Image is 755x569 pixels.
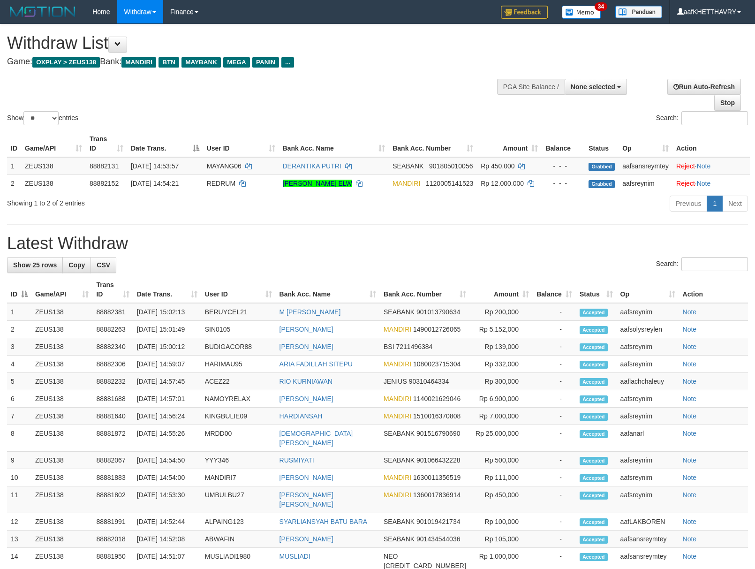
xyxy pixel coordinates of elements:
[617,469,679,486] td: aafsreynim
[201,338,276,356] td: BUDIGACOR88
[31,469,92,486] td: ZEUS138
[276,276,380,303] th: Bank Acc. Name: activate to sort column ascending
[580,492,608,500] span: Accepted
[31,531,92,548] td: ZEUS138
[580,474,608,482] span: Accepted
[92,469,133,486] td: 88881883
[7,486,31,513] td: 11
[133,356,201,373] td: [DATE] 14:59:07
[580,361,608,369] span: Accepted
[133,531,201,548] td: [DATE] 14:52:08
[470,452,533,469] td: Rp 500,000
[279,326,333,333] a: [PERSON_NAME]
[201,469,276,486] td: MANDIRI7
[533,531,576,548] td: -
[426,180,473,187] span: Copy 1120005141523 to clipboard
[201,531,276,548] td: ABWAFIN
[86,130,127,157] th: Trans ID: activate to sort column ascending
[133,469,201,486] td: [DATE] 14:54:00
[672,130,750,157] th: Action
[393,162,423,170] span: SEABANK
[207,180,235,187] span: REDRUM
[533,513,576,531] td: -
[683,412,697,420] a: Note
[7,234,748,253] h1: Latest Withdraw
[533,452,576,469] td: -
[481,162,514,170] span: Rp 450.000
[533,408,576,425] td: -
[7,157,21,175] td: 1
[676,162,695,170] a: Reject
[133,452,201,469] td: [DATE] 14:54:50
[207,162,242,170] span: MAYANG06
[470,373,533,390] td: Rp 300,000
[279,430,353,447] a: [DEMOGRAPHIC_DATA][PERSON_NAME]
[7,338,31,356] td: 3
[201,486,276,513] td: UMBULBU27
[565,79,627,95] button: None selected
[131,162,179,170] span: [DATE] 14:53:57
[470,513,533,531] td: Rp 100,000
[562,6,601,19] img: Button%20Memo.svg
[672,174,750,192] td: ·
[722,196,748,212] a: Next
[279,474,333,481] a: [PERSON_NAME]
[7,321,31,338] td: 2
[201,303,276,321] td: BERUYCEL21
[470,469,533,486] td: Rp 111,000
[585,130,619,157] th: Status
[92,513,133,531] td: 88881991
[470,356,533,373] td: Rp 332,000
[7,356,31,373] td: 4
[201,425,276,452] td: MRDD00
[617,531,679,548] td: aafsansreymtey
[68,261,85,269] span: Copy
[533,356,576,373] td: -
[580,309,608,317] span: Accepted
[203,130,279,157] th: User ID: activate to sort column ascending
[31,373,92,390] td: ZEUS138
[279,308,341,316] a: M [PERSON_NAME]
[683,553,697,560] a: Note
[580,378,608,386] span: Accepted
[416,518,460,525] span: Copy 901019421734 to clipboard
[533,469,576,486] td: -
[279,535,333,543] a: [PERSON_NAME]
[470,321,533,338] td: Rp 5,152,000
[384,553,398,560] span: NEO
[683,491,697,499] a: Note
[683,308,697,316] a: Note
[580,536,608,544] span: Accepted
[580,343,608,351] span: Accepted
[617,452,679,469] td: aafsreynim
[131,180,179,187] span: [DATE] 14:54:21
[21,174,86,192] td: ZEUS138
[389,130,477,157] th: Bank Acc. Number: activate to sort column ascending
[7,130,21,157] th: ID
[201,390,276,408] td: NAMOYRELAX
[7,195,308,208] div: Showing 1 to 2 of 2 entries
[92,356,133,373] td: 88882306
[7,452,31,469] td: 9
[681,111,748,125] input: Search:
[7,373,31,390] td: 5
[595,2,607,11] span: 34
[571,83,615,91] span: None selected
[279,412,323,420] a: HARDIANSAH
[384,360,411,368] span: MANDIRI
[31,486,92,513] td: ZEUS138
[683,343,697,350] a: Note
[497,79,565,95] div: PGA Site Balance /
[615,6,662,18] img: panduan.png
[533,425,576,452] td: -
[617,390,679,408] td: aafsreynim
[533,486,576,513] td: -
[21,157,86,175] td: ZEUS138
[7,257,63,273] a: Show 25 rows
[396,343,432,350] span: Copy 7211496384 to clipboard
[133,408,201,425] td: [DATE] 14:56:24
[223,57,250,68] span: MEGA
[133,338,201,356] td: [DATE] 15:00:12
[7,174,21,192] td: 2
[501,6,548,19] img: Feedback.jpg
